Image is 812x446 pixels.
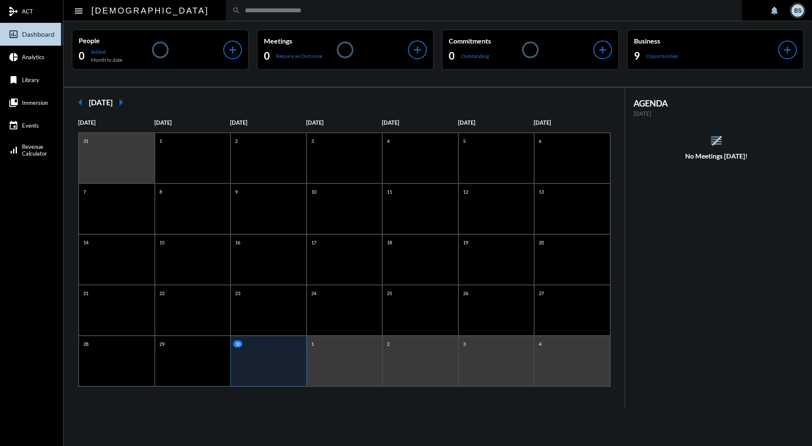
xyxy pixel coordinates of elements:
[537,137,543,145] p: 6
[89,98,112,107] h2: [DATE]
[232,6,241,15] mat-icon: search
[461,340,468,347] p: 3
[157,239,167,246] p: 15
[78,119,154,126] p: [DATE]
[72,94,89,111] mat-icon: arrow_left
[309,137,316,145] p: 3
[385,340,392,347] p: 2
[233,137,240,145] p: 2
[709,134,723,148] mat-icon: reorder
[306,119,382,126] p: [DATE]
[458,119,534,126] p: [DATE]
[791,4,804,17] div: BS
[22,99,48,106] span: Immersion
[461,188,470,195] p: 12
[22,77,39,83] span: Library
[625,152,808,160] h5: No Meetings [DATE]!
[385,239,394,246] p: 18
[309,340,316,347] p: 1
[537,340,543,347] p: 4
[233,290,242,297] p: 23
[81,137,91,145] p: 31
[8,145,19,155] mat-icon: signal_cellular_alt
[22,54,44,60] span: Analytics
[81,188,88,195] p: 7
[8,98,19,108] mat-icon: collections_bookmark
[537,290,546,297] p: 27
[385,290,394,297] p: 25
[22,122,39,129] span: Events
[309,188,318,195] p: 10
[91,4,209,17] h2: [DEMOGRAPHIC_DATA]
[8,52,19,62] mat-icon: pie_chart
[461,290,470,297] p: 26
[233,239,242,246] p: 16
[461,137,468,145] p: 5
[537,188,546,195] p: 13
[634,98,800,108] h2: AGENDA
[112,94,129,111] mat-icon: arrow_right
[22,30,55,38] span: Dashboard
[634,110,800,117] p: [DATE]
[385,188,394,195] p: 11
[81,340,91,347] p: 28
[233,188,240,195] p: 9
[309,290,318,297] p: 24
[782,44,793,56] mat-icon: add
[70,2,87,19] button: Toggle sidenav
[769,5,779,16] mat-icon: notifications
[634,37,779,45] p: Business
[81,290,91,297] p: 21
[81,239,91,246] p: 14
[461,239,470,246] p: 19
[8,29,19,39] mat-icon: insert_chart_outlined
[22,143,47,157] span: Revenue Calculator
[157,290,167,297] p: 22
[534,119,610,126] p: [DATE]
[157,137,164,145] p: 1
[309,239,318,246] p: 17
[157,188,164,195] p: 8
[385,137,392,145] p: 4
[634,49,640,63] h2: 9
[233,340,242,347] p: 30
[22,8,33,15] span: ACT
[646,53,678,59] p: Opportunities
[8,75,19,85] mat-icon: bookmark
[157,340,167,347] p: 29
[74,6,84,16] mat-icon: Side nav toggle icon
[230,119,306,126] p: [DATE]
[382,119,458,126] p: [DATE]
[8,6,19,16] mat-icon: mediation
[154,119,230,126] p: [DATE]
[537,239,546,246] p: 20
[8,120,19,131] mat-icon: event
